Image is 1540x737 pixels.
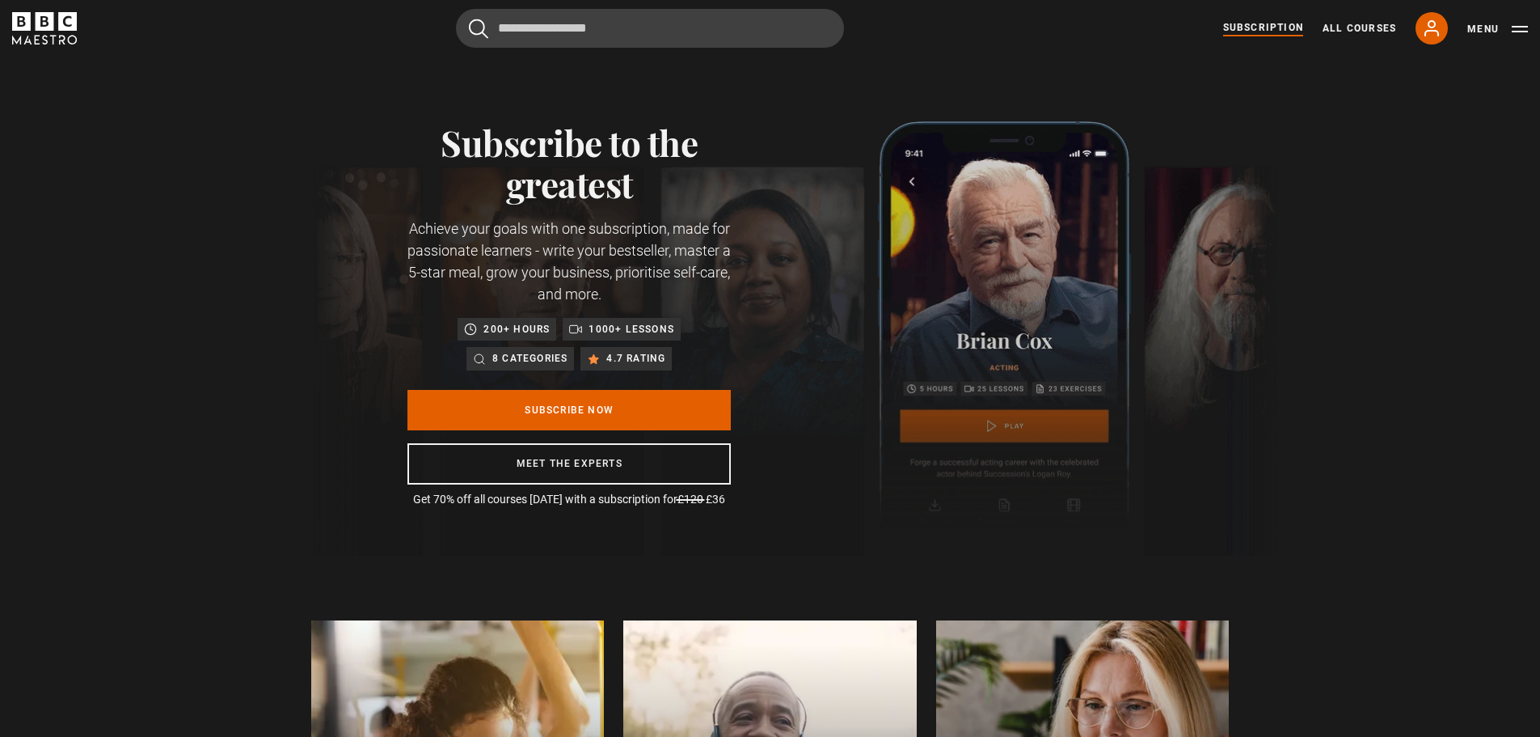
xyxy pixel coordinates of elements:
[1223,20,1303,36] a: Subscription
[589,321,674,337] p: 1000+ lessons
[677,493,703,506] span: £120
[407,443,731,485] a: Meet the experts
[483,321,550,337] p: 200+ hours
[606,350,665,366] p: 4.7 rating
[1323,21,1396,36] a: All Courses
[1467,21,1528,37] button: Toggle navigation
[407,121,731,205] h1: Subscribe to the greatest
[407,390,731,430] a: Subscribe Now
[492,350,567,366] p: 8 categories
[407,491,731,508] p: Get 70% off all courses [DATE] with a subscription for
[407,218,731,305] p: Achieve your goals with one subscription, made for passionate learners - write your bestseller, m...
[456,9,844,48] input: Search
[706,493,725,506] span: £36
[12,12,77,44] svg: BBC Maestro
[469,19,488,39] button: Submit the search query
